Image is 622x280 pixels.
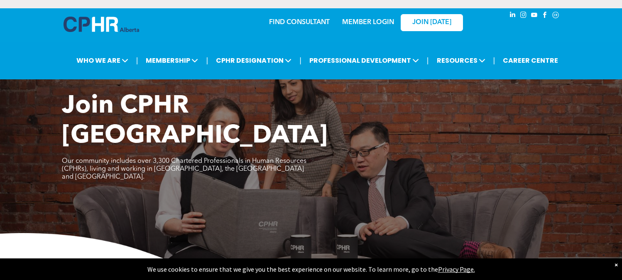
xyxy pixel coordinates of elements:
[551,10,560,22] a: Social network
[401,14,463,31] a: JOIN [DATE]
[206,52,208,69] li: |
[500,53,561,68] a: CAREER CENTRE
[427,52,429,69] li: |
[74,53,131,68] span: WHO WE ARE
[307,53,421,68] span: PROFESSIONAL DEVELOPMENT
[540,10,549,22] a: facebook
[438,265,475,273] a: Privacy Page.
[493,52,495,69] li: |
[615,260,618,269] div: Dismiss notification
[136,52,138,69] li: |
[62,94,328,149] span: Join CPHR [GEOGRAPHIC_DATA]
[412,19,451,27] span: JOIN [DATE]
[213,53,294,68] span: CPHR DESIGNATION
[508,10,517,22] a: linkedin
[529,10,539,22] a: youtube
[519,10,528,22] a: instagram
[64,17,139,32] img: A blue and white logo for cp alberta
[143,53,201,68] span: MEMBERSHIP
[269,19,330,26] a: FIND CONSULTANT
[62,158,306,180] span: Our community includes over 3,300 Chartered Professionals in Human Resources (CPHRs), living and ...
[342,19,394,26] a: MEMBER LOGIN
[434,53,488,68] span: RESOURCES
[299,52,301,69] li: |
